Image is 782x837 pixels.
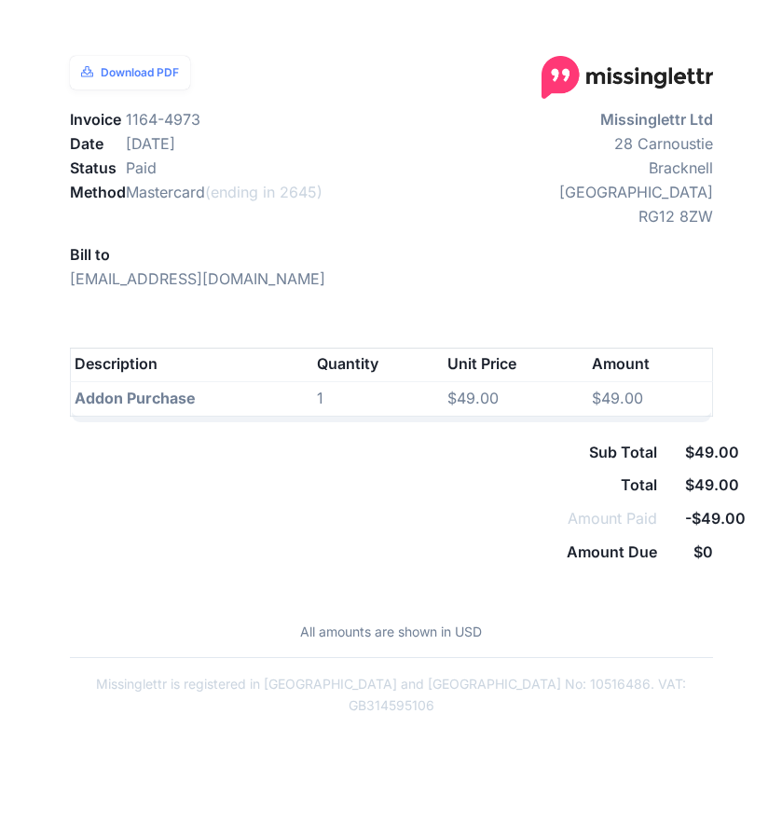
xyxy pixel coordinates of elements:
[568,509,657,528] span: Amount Paid
[685,475,739,494] b: $49.00
[70,673,713,716] p: Missinglettr is registered in [GEOGRAPHIC_DATA] and [GEOGRAPHIC_DATA] No: 10516486. VAT: GB314595106
[621,475,657,494] b: Total
[317,354,378,373] b: Quantity
[312,382,443,417] td: 1
[70,158,117,177] b: Status
[70,56,191,89] a: Download PDF
[693,542,713,561] b: $0
[443,382,587,417] td: $49.00
[70,245,110,264] b: Bill to
[70,134,103,153] b: Date
[112,157,391,181] dd: Paid
[391,108,727,292] div: 28 Carnoustie Bracknell [GEOGRAPHIC_DATA] RG12 8ZW
[592,354,650,373] b: Amount
[112,181,391,205] dd: Mastercard
[56,108,391,292] div: [EMAIL_ADDRESS][DOMAIN_NAME]
[447,354,516,373] b: Unit Price
[542,56,712,99] img: logo-large.png
[75,354,158,373] b: Description
[70,183,126,201] b: Method
[685,443,739,461] b: $49.00
[587,382,712,417] td: $49.00
[589,443,657,461] b: Sub Total
[112,132,391,157] dd: [DATE]
[685,509,746,528] b: -$49.00
[70,110,121,129] b: Invoice
[112,108,391,132] dd: 1164-4973
[70,382,312,417] th: Addon Purchase
[70,621,713,642] p: All amounts are shown in USD
[600,110,713,129] b: Missinglettr Ltd
[205,183,322,201] span: (ending in 2645)
[567,542,657,561] b: Amount Due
